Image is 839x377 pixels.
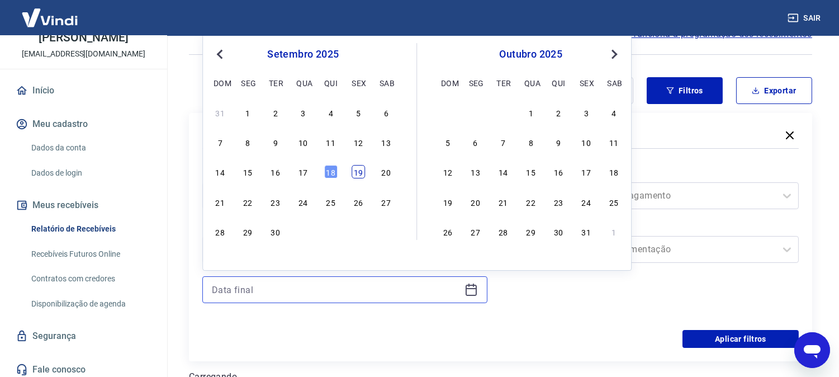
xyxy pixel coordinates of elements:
[352,166,365,179] div: Choose sexta-feira, 19 de setembro de 2025
[269,76,282,89] div: ter
[524,76,538,89] div: qua
[296,166,310,179] div: Choose quarta-feira, 17 de setembro de 2025
[241,106,254,119] div: Choose segunda-feira, 1 de setembro de 2025
[608,48,621,61] button: Next Month
[608,225,621,238] div: Choose sábado, 1 de novembro de 2025
[296,135,310,149] div: Choose quarta-feira, 10 de setembro de 2025
[212,104,394,239] div: month 2025-09
[439,104,622,239] div: month 2025-10
[269,166,282,179] div: Choose terça-feira, 16 de setembro de 2025
[352,225,365,238] div: Choose sexta-feira, 3 de outubro de 2025
[608,166,621,179] div: Choose sábado, 18 de outubro de 2025
[380,166,393,179] div: Choose sábado, 20 de setembro de 2025
[524,135,538,149] div: Choose quarta-feira, 8 de outubro de 2025
[608,135,621,149] div: Choose sábado, 11 de outubro de 2025
[608,195,621,209] div: Choose sábado, 25 de outubro de 2025
[213,48,226,61] button: Previous Month
[352,76,365,89] div: sex
[496,106,510,119] div: Choose terça-feira, 30 de setembro de 2025
[27,243,154,266] a: Recebíveis Futuros Online
[439,48,622,61] div: outubro 2025
[441,195,454,209] div: Choose domingo, 19 de outubro de 2025
[214,106,227,119] div: Choose domingo, 31 de agosto de 2025
[736,77,812,104] button: Exportar
[380,225,393,238] div: Choose sábado, 4 de outubro de 2025
[552,166,565,179] div: Choose quinta-feira, 16 de outubro de 2025
[516,167,797,180] label: Forma de Pagamento
[580,106,593,119] div: Choose sexta-feira, 3 de outubro de 2025
[13,324,154,348] a: Segurança
[496,135,510,149] div: Choose terça-feira, 7 de outubro de 2025
[212,281,460,298] input: Data final
[580,135,593,149] div: Choose sexta-feira, 10 de outubro de 2025
[496,225,510,238] div: Choose terça-feira, 28 de outubro de 2025
[647,77,723,104] button: Filtros
[269,195,282,209] div: Choose terça-feira, 23 de setembro de 2025
[580,166,593,179] div: Choose sexta-feira, 17 de outubro de 2025
[580,76,593,89] div: sex
[682,330,799,348] button: Aplicar filtros
[296,106,310,119] div: Choose quarta-feira, 3 de setembro de 2025
[469,76,482,89] div: seg
[516,220,797,234] label: Tipo de Movimentação
[552,106,565,119] div: Choose quinta-feira, 2 de outubro de 2025
[552,225,565,238] div: Choose quinta-feira, 30 de outubro de 2025
[785,8,826,29] button: Sair
[241,76,254,89] div: seg
[552,195,565,209] div: Choose quinta-feira, 23 de outubro de 2025
[524,166,538,179] div: Choose quarta-feira, 15 de outubro de 2025
[441,76,454,89] div: dom
[496,76,510,89] div: ter
[441,166,454,179] div: Choose domingo, 12 de outubro de 2025
[214,166,227,179] div: Choose domingo, 14 de setembro de 2025
[241,166,254,179] div: Choose segunda-feira, 15 de setembro de 2025
[324,106,338,119] div: Choose quinta-feira, 4 de setembro de 2025
[352,106,365,119] div: Choose sexta-feira, 5 de setembro de 2025
[214,135,227,149] div: Choose domingo, 7 de setembro de 2025
[27,162,154,185] a: Dados de login
[214,195,227,209] div: Choose domingo, 21 de setembro de 2025
[496,195,510,209] div: Choose terça-feira, 21 de outubro de 2025
[324,135,338,149] div: Choose quinta-feira, 11 de setembro de 2025
[608,106,621,119] div: Choose sábado, 4 de outubro de 2025
[324,195,338,209] div: Choose quinta-feira, 25 de setembro de 2025
[27,267,154,290] a: Contratos com credores
[380,195,393,209] div: Choose sábado, 27 de setembro de 2025
[441,225,454,238] div: Choose domingo, 26 de outubro de 2025
[552,135,565,149] div: Choose quinta-feira, 9 de outubro de 2025
[39,32,128,44] p: [PERSON_NAME]
[352,135,365,149] div: Choose sexta-feira, 12 de setembro de 2025
[552,76,565,89] div: qui
[524,195,538,209] div: Choose quarta-feira, 22 de outubro de 2025
[296,76,310,89] div: qua
[469,106,482,119] div: Choose segunda-feira, 29 de setembro de 2025
[608,76,621,89] div: sab
[469,225,482,238] div: Choose segunda-feira, 27 de outubro de 2025
[27,293,154,315] a: Disponibilização de agenda
[13,78,154,103] a: Início
[296,195,310,209] div: Choose quarta-feira, 24 de setembro de 2025
[524,225,538,238] div: Choose quarta-feira, 29 de outubro de 2025
[524,106,538,119] div: Choose quarta-feira, 1 de outubro de 2025
[324,166,338,179] div: Choose quinta-feira, 18 de setembro de 2025
[22,48,145,60] p: [EMAIL_ADDRESS][DOMAIN_NAME]
[13,193,154,218] button: Meus recebíveis
[241,135,254,149] div: Choose segunda-feira, 8 de setembro de 2025
[441,106,454,119] div: Choose domingo, 28 de setembro de 2025
[580,225,593,238] div: Choose sexta-feira, 31 de outubro de 2025
[441,135,454,149] div: Choose domingo, 5 de outubro de 2025
[469,135,482,149] div: Choose segunda-feira, 6 de outubro de 2025
[469,195,482,209] div: Choose segunda-feira, 20 de outubro de 2025
[324,225,338,238] div: Choose quinta-feira, 2 de outubro de 2025
[380,106,393,119] div: Choose sábado, 6 de setembro de 2025
[13,1,86,35] img: Vindi
[496,166,510,179] div: Choose terça-feira, 14 de outubro de 2025
[241,195,254,209] div: Choose segunda-feira, 22 de setembro de 2025
[13,112,154,136] button: Meu cadastro
[269,135,282,149] div: Choose terça-feira, 9 de setembro de 2025
[27,136,154,159] a: Dados da conta
[469,166,482,179] div: Choose segunda-feira, 13 de outubro de 2025
[296,225,310,238] div: Choose quarta-feira, 1 de outubro de 2025
[269,106,282,119] div: Choose terça-feira, 2 de setembro de 2025
[214,225,227,238] div: Choose domingo, 28 de setembro de 2025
